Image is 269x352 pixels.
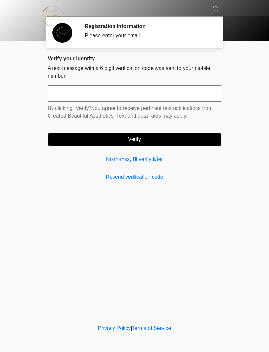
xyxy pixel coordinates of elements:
a: No thanks, I'll verify later [48,155,221,163]
a: Terms of Service [132,325,171,331]
div: Please enter your email [85,32,212,40]
img: Agent Avatar [52,23,72,43]
a: Resend verification code [48,173,221,181]
h2: Verify your identity [48,55,221,62]
p: By clicking "Verify" you agree to receive pertinent text notifications from Created Beautiful Aes... [48,104,221,120]
a: | [131,325,132,331]
a: Privacy Policy [98,325,131,331]
img: Created Beautiful Aesthetics Logo [41,5,69,26]
p: A text message with a 6 digit verification code was sent to your mobile number. [48,64,221,80]
button: Verify [48,133,221,146]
